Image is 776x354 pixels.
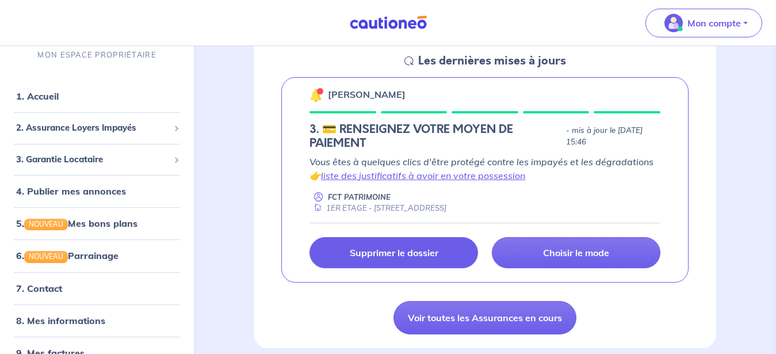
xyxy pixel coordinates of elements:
p: [PERSON_NAME] [328,87,406,101]
p: - mis à jour le [DATE] 15:46 [566,125,660,148]
a: liste des justificatifs à avoir en votre possession [321,170,525,181]
p: Mon compte [687,16,741,30]
a: 5.NOUVEAUMes bons plans [16,218,137,229]
div: 7. Contact [5,276,189,299]
button: illu_account_valid_menu.svgMon compte [645,9,762,37]
div: 5.NOUVEAUMes bons plans [5,212,189,235]
div: state: CHOOSE-BILLING, Context: LESS-THAN-20-DAYS,NO-CERTIFICATE,ALONE,LESSOR-DOCUMENTS [309,123,660,150]
p: MON ESPACE PROPRIÉTAIRE [37,50,156,60]
a: 8. Mes informations [16,314,105,326]
p: FCT PATRIMOINE [328,192,391,203]
a: Choisir le mode [492,237,660,268]
img: 🔔 [309,88,323,102]
div: 2. Assurance Loyers Impayés [5,117,189,139]
div: 1ER ETAGE - [STREET_ADDRESS] [309,203,446,214]
span: 2. Assurance Loyers Impayés [16,121,169,135]
p: Supprimer le dossier [350,247,438,258]
span: 3. Garantie Locataire [16,153,169,166]
p: Choisir le mode [543,247,609,258]
h5: 3. 💳 RENSEIGNEZ VOTRE MOYEN DE PAIEMENT [309,123,561,150]
div: 6.NOUVEAUParrainage [5,244,189,267]
div: 8. Mes informations [5,309,189,332]
a: 1. Accueil [16,90,59,102]
a: Supprimer le dossier [309,237,478,268]
h5: Les dernières mises à jours [418,54,566,68]
div: 4. Publier mes annonces [5,180,189,203]
a: 6.NOUVEAUParrainage [16,250,118,261]
p: Vous êtes à quelques clics d'être protégé contre les impayés et les dégradations 👉 [309,155,660,182]
a: 4. Publier mes annonces [16,185,126,197]
a: Voir toutes les Assurances en cours [393,301,576,334]
img: illu_account_valid_menu.svg [664,14,683,32]
div: 3. Garantie Locataire [5,148,189,170]
div: 1. Accueil [5,85,189,108]
img: Cautioneo [345,16,431,30]
a: 7. Contact [16,282,62,294]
